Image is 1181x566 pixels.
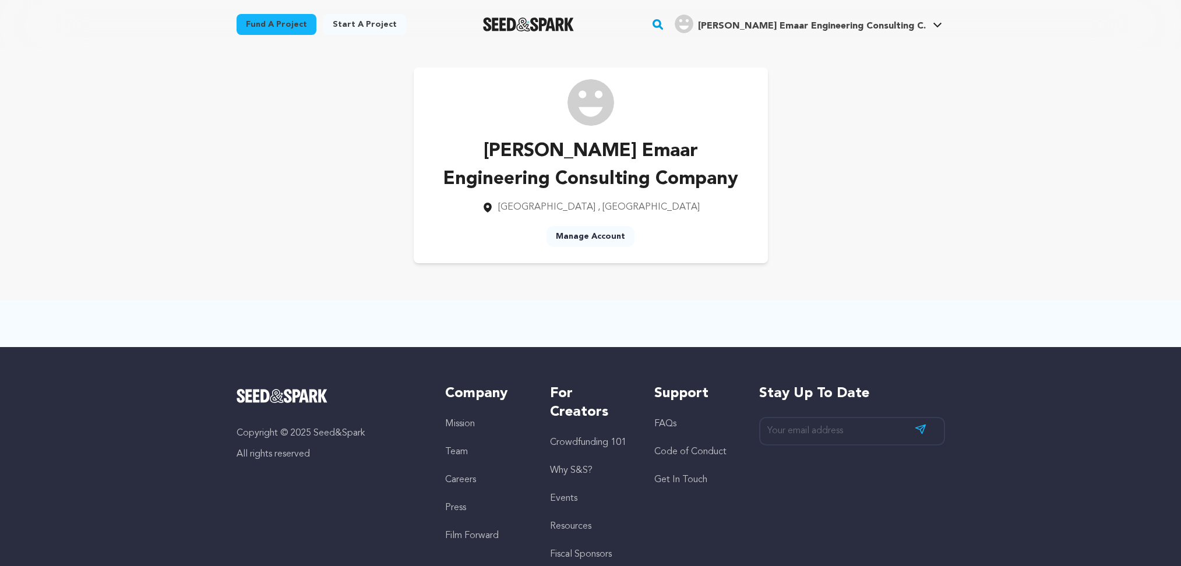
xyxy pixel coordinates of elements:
input: Your email address [759,417,945,445]
a: Seed&Spark Homepage [483,17,574,31]
a: Film Forward [445,531,499,540]
a: Crowdfunding 101 [550,438,626,447]
a: Shajan Al Emaar Engineering Consulting C.'s Profile [672,12,944,33]
h5: Support [654,384,735,403]
a: Resources [550,522,591,531]
div: Shajan Al Emaar Engineering Consulting C.'s Profile [675,15,926,33]
img: /img/default-images/user/medium/user.png image [567,79,614,126]
img: user.png [675,15,693,33]
p: All rights reserved [237,447,422,461]
h5: Stay up to date [759,384,945,403]
a: Why S&S? [550,466,593,475]
a: Start a project [323,14,406,35]
span: Shajan Al Emaar Engineering Consulting C.'s Profile [672,12,944,37]
a: Mission [445,419,475,429]
p: [PERSON_NAME] Emaar Engineering Consulting Company [432,137,749,193]
p: Copyright © 2025 Seed&Spark [237,426,422,440]
a: Get In Touch [654,475,707,484]
h5: For Creators [550,384,631,422]
a: Seed&Spark Homepage [237,389,422,403]
a: Events [550,494,577,503]
h5: Company [445,384,526,403]
span: , [GEOGRAPHIC_DATA] [598,203,700,212]
span: [PERSON_NAME] Emaar Engineering Consulting C. [698,22,926,31]
a: Fund a project [237,14,316,35]
span: [GEOGRAPHIC_DATA] [498,203,595,212]
a: FAQs [654,419,676,429]
img: Seed&Spark Logo [237,389,328,403]
a: Fiscal Sponsors [550,550,612,559]
a: Press [445,503,466,512]
a: Careers [445,475,476,484]
a: Manage Account [547,226,634,247]
a: Code of Conduct [654,447,727,457]
img: Seed&Spark Logo Dark Mode [483,17,574,31]
a: Team [445,447,468,457]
